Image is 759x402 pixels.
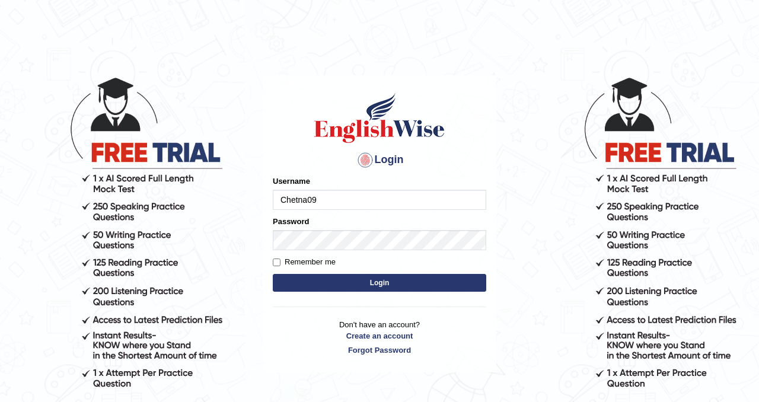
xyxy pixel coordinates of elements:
[273,344,486,356] a: Forgot Password
[273,176,310,187] label: Username
[273,330,486,342] a: Create an account
[273,319,486,356] p: Don't have an account?
[273,151,486,170] h4: Login
[273,216,309,227] label: Password
[273,259,280,266] input: Remember me
[312,91,447,145] img: Logo of English Wise sign in for intelligent practice with AI
[273,274,486,292] button: Login
[273,256,336,268] label: Remember me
